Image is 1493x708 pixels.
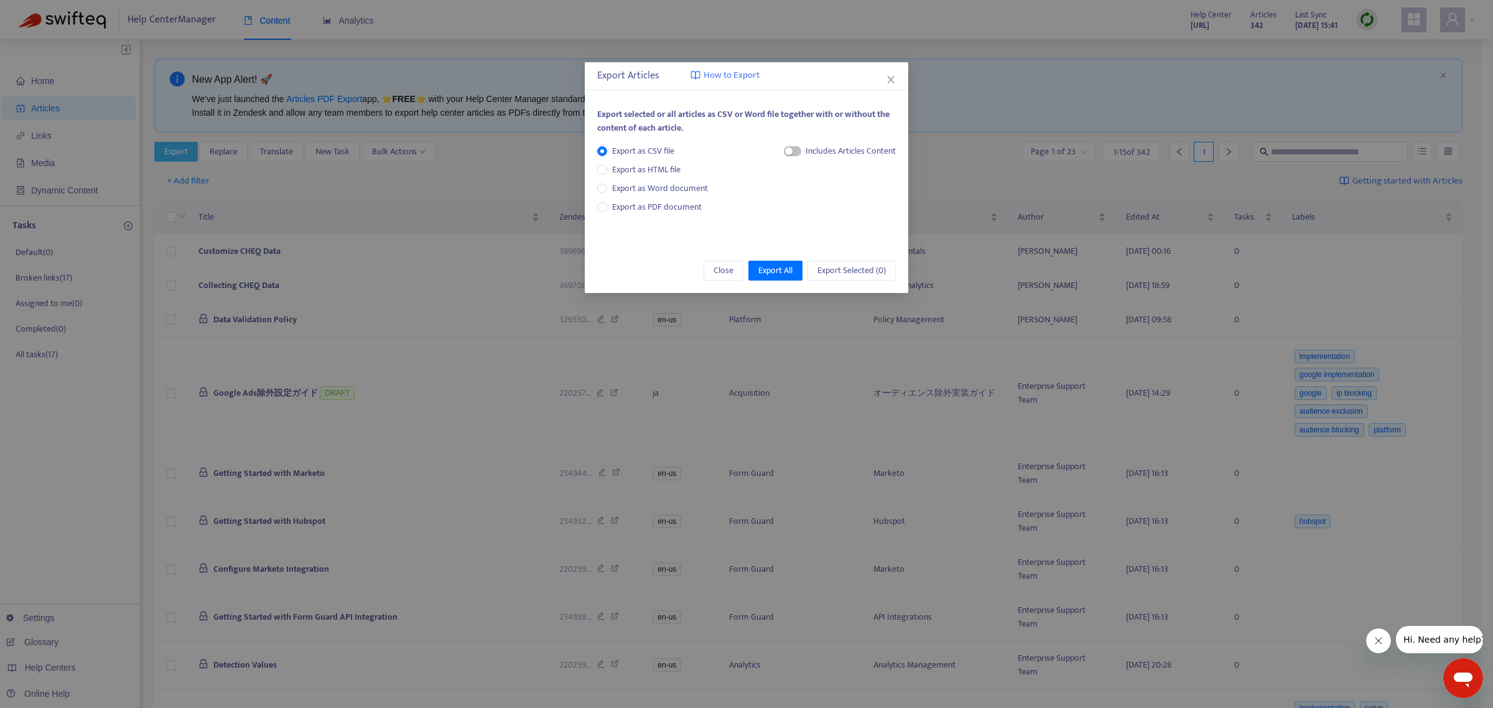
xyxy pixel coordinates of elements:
[714,264,733,277] span: Close
[1443,658,1483,698] iframe: Button to launch messaging window
[884,73,898,86] button: Close
[886,75,896,85] span: close
[704,68,760,83] span: How to Export
[7,9,90,19] span: Hi. Need any help?
[607,163,686,177] span: Export as HTML file
[607,182,713,195] span: Export as Word document
[806,144,896,158] div: Includes Articles Content
[607,144,679,158] span: Export as CSV file
[758,264,793,277] span: Export All
[704,261,743,281] button: Close
[807,261,896,281] button: Export Selected (0)
[748,261,802,281] button: Export All
[597,68,896,83] div: Export Articles
[1396,626,1483,653] iframe: Message from company
[612,200,702,214] span: Export as PDF document
[1366,628,1391,653] iframe: Close message
[597,107,890,135] span: Export selected or all articles as CSV or Word file together with or without the content of each ...
[691,70,700,80] img: image-link
[691,68,760,83] a: How to Export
